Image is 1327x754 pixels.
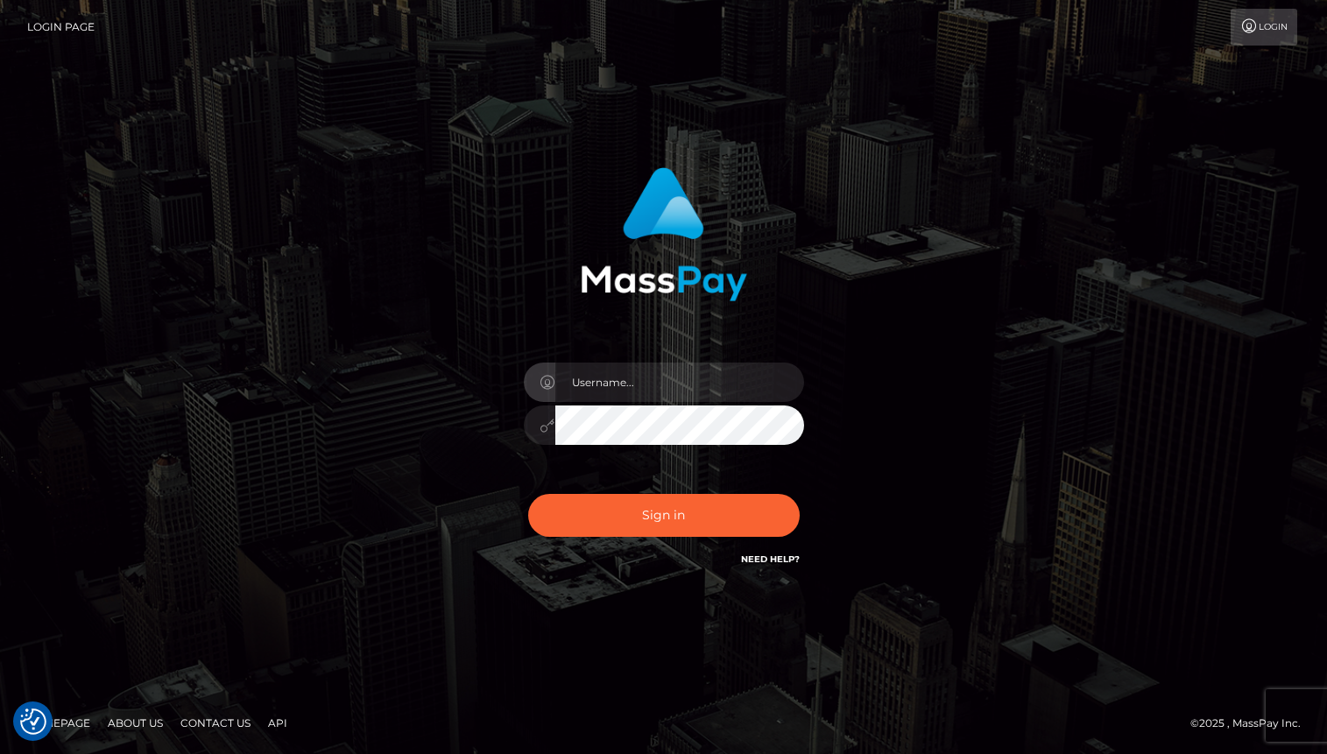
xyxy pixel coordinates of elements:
input: Username... [555,363,804,402]
a: About Us [101,709,170,736]
div: © 2025 , MassPay Inc. [1190,714,1314,733]
a: Login [1231,9,1297,46]
a: Contact Us [173,709,258,736]
button: Sign in [528,494,800,537]
img: MassPay Login [581,167,747,301]
button: Consent Preferences [20,708,46,735]
a: API [261,709,294,736]
a: Login Page [27,9,95,46]
img: Revisit consent button [20,708,46,735]
a: Need Help? [741,553,800,565]
a: Homepage [19,709,97,736]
